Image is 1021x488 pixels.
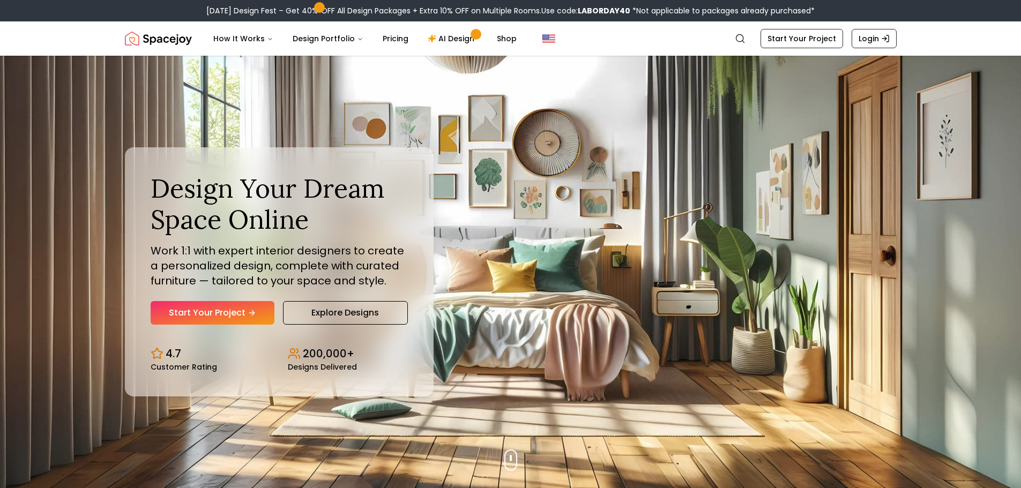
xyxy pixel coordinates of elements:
[166,346,181,361] p: 4.7
[542,32,555,45] img: United States
[125,28,192,49] img: Spacejoy Logo
[374,28,417,49] a: Pricing
[125,21,897,56] nav: Global
[283,301,408,325] a: Explore Designs
[761,29,843,48] a: Start Your Project
[488,28,525,49] a: Shop
[125,28,192,49] a: Spacejoy
[151,301,274,325] a: Start Your Project
[419,28,486,49] a: AI Design
[630,5,815,16] span: *Not applicable to packages already purchased*
[284,28,372,49] button: Design Portfolio
[303,346,354,361] p: 200,000+
[578,5,630,16] b: LABORDAY40
[206,5,815,16] div: [DATE] Design Fest – Get 40% OFF All Design Packages + Extra 10% OFF on Multiple Rooms.
[205,28,282,49] button: How It Works
[151,337,408,371] div: Design stats
[541,5,630,16] span: Use code:
[151,173,408,235] h1: Design Your Dream Space Online
[205,28,525,49] nav: Main
[151,243,408,288] p: Work 1:1 with expert interior designers to create a personalized design, complete with curated fu...
[151,363,217,371] small: Customer Rating
[852,29,897,48] a: Login
[288,363,357,371] small: Designs Delivered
